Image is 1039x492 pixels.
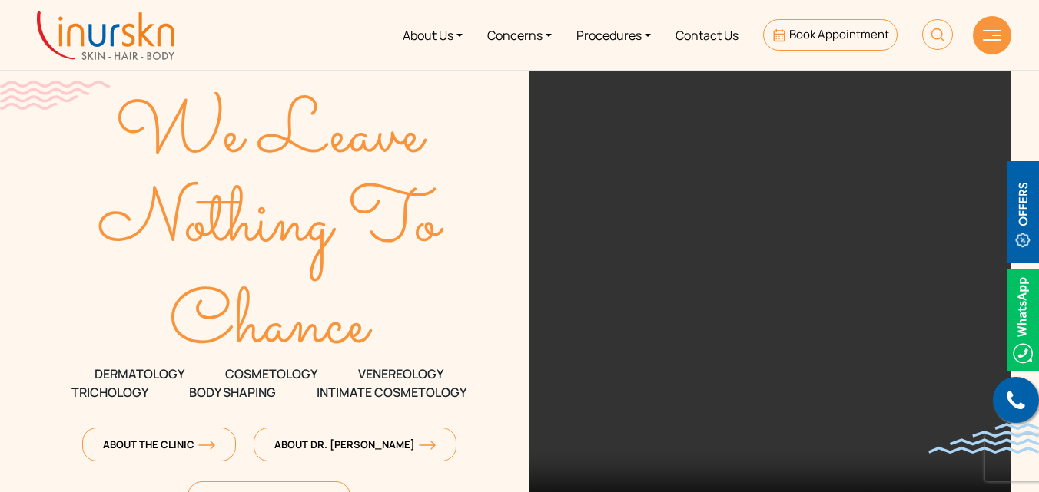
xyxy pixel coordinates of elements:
a: About Us [390,6,475,64]
span: Body Shaping [189,383,276,401]
span: TRICHOLOGY [71,383,148,401]
img: offerBt [1007,161,1039,263]
a: Whatsappicon [1007,310,1039,327]
img: Whatsappicon [1007,269,1039,371]
a: About Dr. [PERSON_NAME]orange-arrow [254,428,456,461]
span: COSMETOLOGY [225,365,317,383]
text: Nothing To [98,167,445,281]
span: Book Appointment [789,26,889,42]
span: DERMATOLOGY [95,365,184,383]
span: About The Clinic [103,438,215,451]
a: Concerns [475,6,564,64]
text: Chance [170,269,373,383]
a: Book Appointment [763,19,898,51]
a: Procedures [564,6,663,64]
a: Contact Us [663,6,751,64]
img: bluewave [928,423,1039,454]
span: Intimate Cosmetology [317,383,466,401]
img: orange-arrow [198,441,215,450]
text: We Leave [115,79,427,193]
img: HeaderSearch [922,19,953,50]
span: VENEREOLOGY [358,365,443,383]
img: inurskn-logo [37,11,174,60]
img: hamLine.svg [983,30,1001,41]
img: orange-arrow [419,441,436,450]
a: About The Clinicorange-arrow [82,428,236,461]
span: About Dr. [PERSON_NAME] [274,438,436,451]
